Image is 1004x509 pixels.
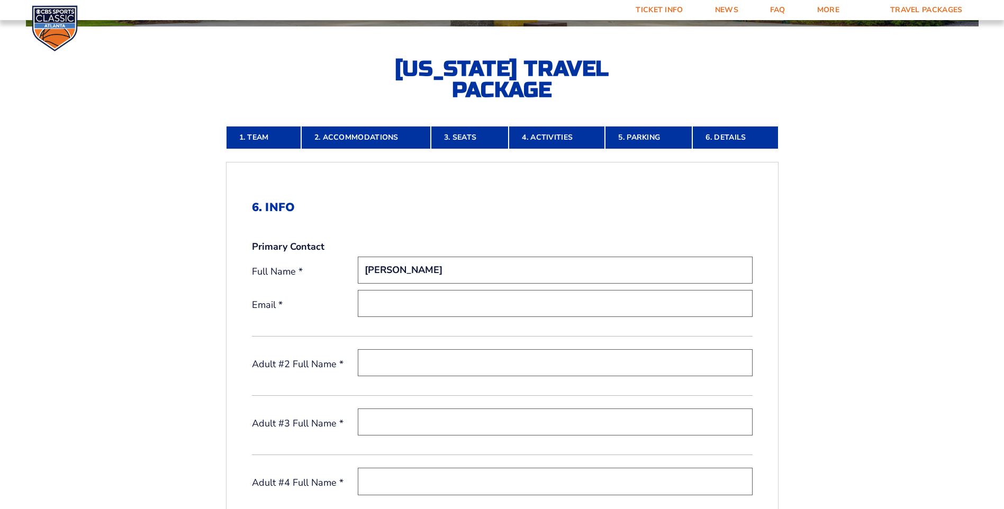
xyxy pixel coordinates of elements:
[252,417,358,430] label: Adult #3 Full Name *
[252,265,358,278] label: Full Name *
[386,58,619,101] h2: [US_STATE] Travel Package
[431,126,509,149] a: 3. Seats
[32,5,78,51] img: CBS Sports Classic
[252,240,324,253] strong: Primary Contact
[252,476,358,489] label: Adult #4 Full Name *
[605,126,692,149] a: 5. Parking
[509,126,605,149] a: 4. Activities
[252,298,358,312] label: Email *
[301,126,431,149] a: 2. Accommodations
[252,358,358,371] label: Adult #2 Full Name *
[226,126,301,149] a: 1. Team
[252,201,753,214] h2: 6. Info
